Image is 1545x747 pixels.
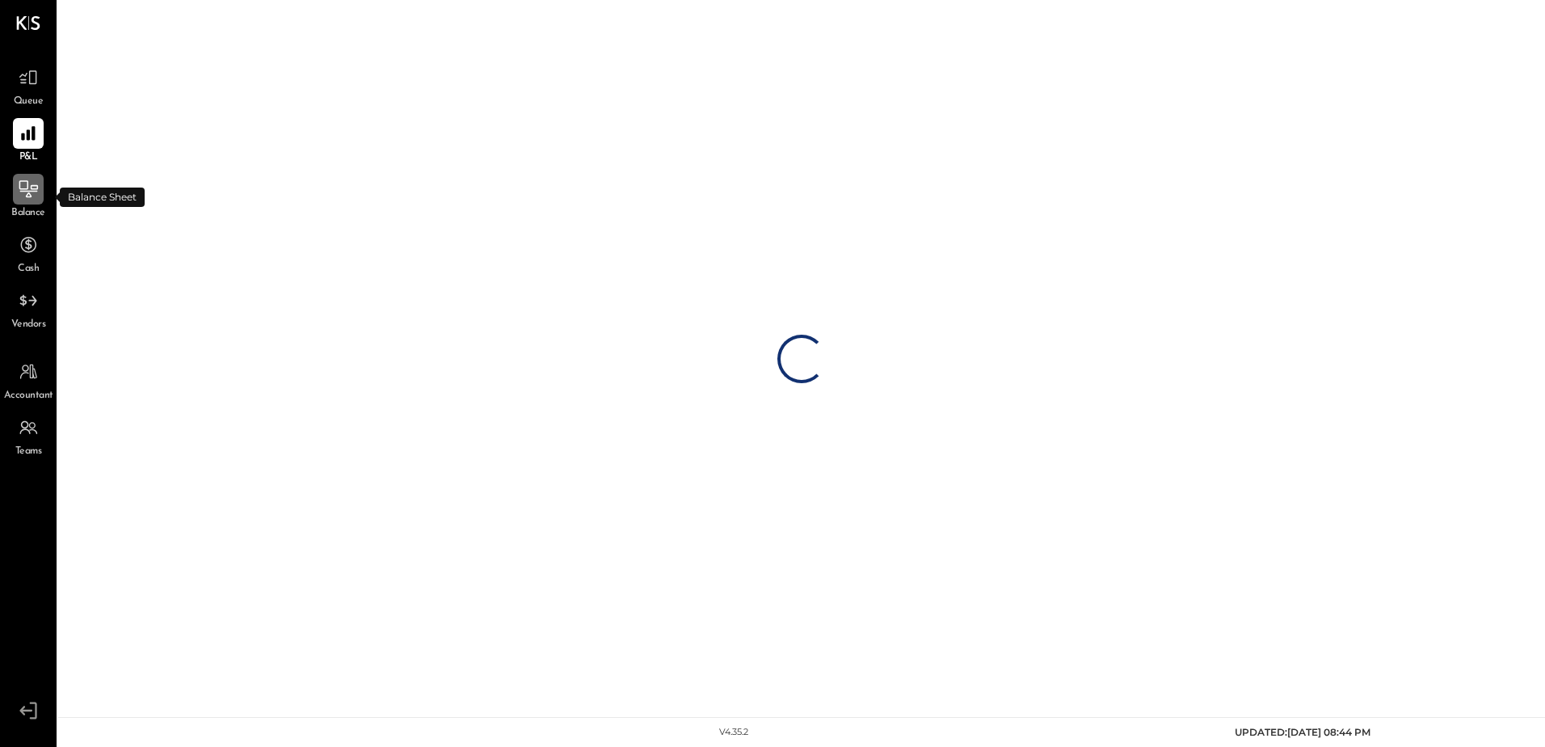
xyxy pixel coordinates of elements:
a: Balance [1,174,56,221]
span: Balance [11,206,45,221]
a: P&L [1,118,56,165]
a: Teams [1,412,56,459]
span: Accountant [4,389,53,403]
span: Cash [18,262,39,276]
a: Accountant [1,357,56,403]
span: UPDATED: [DATE] 08:44 PM [1235,726,1370,738]
div: Balance Sheet [60,188,145,207]
span: P&L [19,150,38,165]
a: Vendors [1,285,56,332]
span: Teams [15,445,42,459]
span: Vendors [11,318,46,332]
a: Queue [1,62,56,109]
span: Queue [14,95,44,109]
a: Cash [1,230,56,276]
div: v 4.35.2 [719,726,748,739]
